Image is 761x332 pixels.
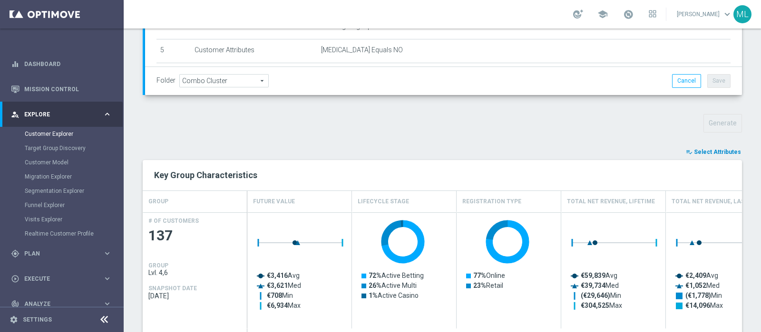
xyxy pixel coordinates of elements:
[685,302,723,309] text: Max
[267,282,288,289] tspan: €3,621
[25,201,99,209] a: Funnel Explorer
[103,249,112,258] i: keyboard_arrow_right
[473,272,505,279] text: Online
[11,76,112,102] div: Mission Control
[24,51,112,76] a: Dashboard
[25,141,123,155] div: Target Group Discovery
[10,275,112,283] button: play_circle_outline Execute keyboard_arrow_right
[25,130,99,138] a: Customer Explorer
[685,282,720,289] text: Med
[10,85,112,93] button: Mission Control
[369,282,381,289] tspan: 26%
[707,74,731,87] button: Save
[11,110,20,119] i: person_search
[156,76,176,85] label: Folder
[154,170,731,181] h2: Key Group Characteristics
[103,299,112,308] i: keyboard_arrow_right
[25,170,123,184] div: Migration Explorer
[581,302,609,309] tspan: €304,525
[267,302,301,309] text: Max
[103,110,112,119] i: keyboard_arrow_right
[672,74,701,87] button: Cancel
[253,193,295,210] h4: Future Value
[11,110,103,119] div: Explore
[473,282,503,289] text: Retail
[686,149,693,155] i: playlist_add_check
[267,292,293,299] text: Min
[473,272,486,279] tspan: 77%
[11,249,20,258] i: gps_fixed
[25,198,123,212] div: Funnel Explorer
[191,63,317,86] td: Customer Attributes
[103,274,112,283] i: keyboard_arrow_right
[24,301,103,307] span: Analyze
[11,275,20,283] i: play_circle_outline
[581,292,621,300] text: Min
[148,285,197,292] h4: SNAPSHOT DATE
[11,249,103,258] div: Plan
[25,216,99,223] a: Visits Explorer
[685,147,742,157] button: playlist_add_check Select Attributes
[25,227,123,241] div: Realtime Customer Profile
[567,193,655,210] h4: Total Net Revenue, Lifetime
[321,46,403,54] span: [MEDICAL_DATA] Equals NO
[11,60,20,68] i: equalizer
[581,282,606,289] tspan: €39,734
[148,269,242,276] span: Lvl. 4,6
[369,272,381,279] tspan: 72%
[369,272,424,279] text: Active Betting
[581,272,605,279] tspan: €59,839
[722,9,732,19] span: keyboard_arrow_down
[148,292,242,300] span: 2025-09-28
[10,300,112,308] button: track_changes Analyze keyboard_arrow_right
[25,173,99,180] a: Migration Explorer
[11,51,112,76] div: Dashboard
[25,230,99,237] a: Realtime Customer Profile
[10,111,112,118] div: person_search Explore keyboard_arrow_right
[10,315,18,324] i: settings
[685,302,710,309] tspan: €14,096
[369,292,378,299] tspan: 1%
[267,292,282,299] tspan: €708
[148,193,168,210] h4: GROUP
[25,159,99,166] a: Customer Model
[25,127,123,141] div: Customer Explorer
[685,292,711,300] tspan: (€1,778)
[148,227,242,245] span: 137
[23,317,52,323] a: Settings
[10,60,112,68] button: equalizer Dashboard
[25,184,123,198] div: Segmentation Explorer
[703,114,742,133] button: Generate
[267,272,288,279] tspan: €3,416
[25,187,99,195] a: Segmentation Explorer
[10,250,112,257] button: gps_fixed Plan keyboard_arrow_right
[369,292,419,299] text: Active Casino
[24,276,103,282] span: Execute
[597,9,608,19] span: school
[156,63,191,86] td: 6
[24,112,103,117] span: Explore
[25,144,99,152] a: Target Group Discovery
[685,282,706,289] tspan: €1,052
[25,155,123,170] div: Customer Model
[148,262,168,269] h4: GROUP
[148,218,199,224] h4: # OF CUSTOMERS
[685,292,722,300] text: Min
[11,275,103,283] div: Execute
[156,39,191,63] td: 5
[358,193,409,210] h4: Lifecycle Stage
[581,292,610,300] tspan: (€29,646)
[267,282,301,289] text: Med
[11,300,20,308] i: track_changes
[694,149,741,155] span: Select Attributes
[11,300,103,308] div: Analyze
[581,282,619,289] text: Med
[685,272,706,279] tspan: €2,409
[462,193,521,210] h4: Registration Type
[267,302,288,309] tspan: €6,934
[369,282,417,289] text: Active Multi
